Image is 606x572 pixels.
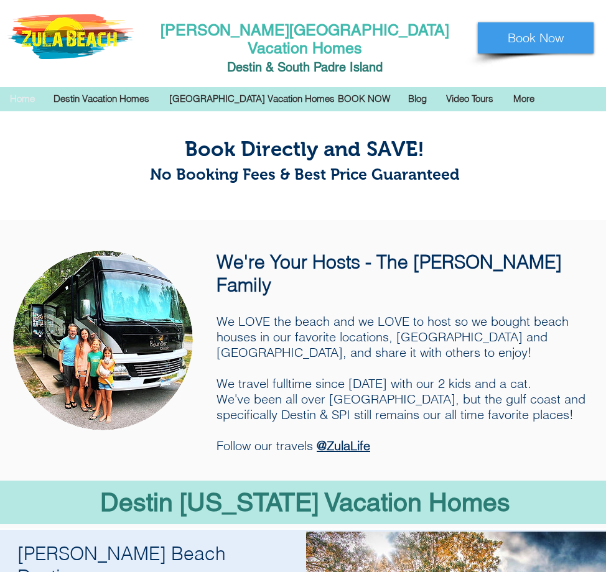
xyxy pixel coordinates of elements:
span: Destin & South Padre I [227,60,353,75]
span: Book Now [508,29,564,47]
p: Home [4,90,41,108]
p: BOOK NOW [332,90,396,108]
img: Erez Weinstein, Shirly Weinstein, Zula Life [13,251,193,430]
span: Book Directly and SAVE! [185,137,424,160]
p: More [507,90,541,108]
p: Blog [402,90,433,108]
a: @ZulaLife [317,438,370,453]
span: No Booking Fees & Best Price Guaranteed [150,165,460,183]
a: Blog [399,90,437,108]
p: Destin Vacation Homes [47,90,156,108]
span: Destin [US_STATE] Vacation Homes [100,487,510,517]
img: Zula-Logo-New--e1454677187680.png [7,14,134,59]
a: Video Tours [437,90,504,108]
a: [PERSON_NAME][GEOGRAPHIC_DATA] Vacation Homes [161,21,449,57]
a: Book Now [478,22,594,53]
p: Video Tours [440,90,500,108]
span: slan [353,60,376,75]
div: [GEOGRAPHIC_DATA] Vacation Homes [160,90,329,108]
a: BOOK NOW [329,90,399,108]
span: d [376,60,383,75]
span: We LOVE the beach and we LOVE to host so we bought beach houses in our favorite locations, [GEOGR... [217,313,585,453]
a: Home [1,90,44,108]
div: Destin Vacation Homes [44,90,160,108]
span: We're Your Hosts - The [PERSON_NAME] Family [217,251,562,297]
p: [GEOGRAPHIC_DATA] Vacation Homes [163,90,341,108]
